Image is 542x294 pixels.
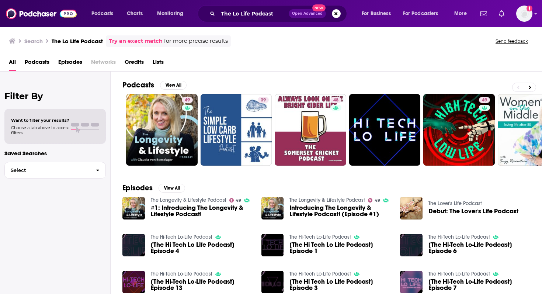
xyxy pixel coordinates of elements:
[289,279,391,291] a: [The Hi Tech Lo Life Podcast] Episode 3
[403,8,438,19] span: For Podcasters
[454,8,467,19] span: More
[362,8,391,19] span: For Business
[122,8,147,20] a: Charts
[479,97,490,103] a: 49
[9,56,16,71] a: All
[151,205,253,217] a: #1: Introducing The Longevity & Lifestyle Podcast!
[182,97,193,103] a: 49
[258,97,269,103] a: 39
[261,197,284,219] img: Introducing The Longevity & Lifestyle Podcast! (Episode #1)
[261,97,266,104] span: 39
[151,271,212,277] a: The Hi-Tech Lo-Life Podcast
[428,279,530,291] a: [The Hi-Tech Lo-Life Podcast] Episode 7
[109,37,163,45] a: Try an exact match
[516,6,532,22] img: User Profile
[527,6,532,11] svg: Add a profile image
[516,6,532,22] span: Logged in as megcassidy
[428,271,490,277] a: The Hi-Tech Lo-Life Podcast
[428,234,490,240] a: The Hi-Tech Lo-Life Podcast
[164,37,228,45] span: for more precise results
[275,94,346,166] a: 48
[201,94,272,166] a: 39
[151,242,253,254] a: [The Hi Tech Lo Life Podcast] Episode 4
[151,279,253,291] a: [The Hi-Tech Lo-Life Podcast] Episode 13
[482,97,487,104] span: 49
[289,234,351,240] a: The Hi-Tech Lo-Life Podcast
[423,94,495,166] a: 49
[236,199,241,202] span: 49
[4,150,106,157] p: Saved Searches
[289,242,391,254] a: [The Hi Tech Lo Life Podcast] Episode 1
[368,198,380,203] a: 49
[261,271,284,293] img: [The Hi Tech Lo Life Podcast] Episode 3
[24,38,43,45] h3: Search
[122,80,187,90] a: PodcastsView All
[151,234,212,240] a: The Hi-Tech Lo-Life Podcast
[496,7,507,20] a: Show notifications dropdown
[400,271,423,293] img: [The Hi-Tech Lo-Life Podcast] Episode 7
[153,56,164,71] a: Lists
[91,8,113,19] span: Podcasts
[428,242,530,254] a: [The Hi-Tech Lo-Life Podcast] Episode 6
[261,234,284,256] img: [The Hi Tech Lo Life Podcast] Episode 1
[5,168,90,173] span: Select
[4,91,106,101] h2: Filter By
[122,80,154,90] h2: Podcasts
[151,197,226,203] a: The Longevity & Lifestyle Podcast
[312,4,326,11] span: New
[122,183,185,193] a: EpisodesView All
[6,7,77,21] img: Podchaser - Follow, Share and Rate Podcasts
[4,162,106,179] button: Select
[122,234,145,256] img: [The Hi Tech Lo Life Podcast] Episode 4
[122,197,145,219] img: #1: Introducing The Longevity & Lifestyle Podcast!
[126,94,198,166] a: 49
[428,200,482,207] a: The Lover's Life Podcast
[25,56,49,71] a: Podcasts
[289,205,391,217] a: Introducing The Longevity & Lifestyle Podcast! (Episode #1)
[185,97,190,104] span: 49
[160,81,187,90] button: View All
[292,12,323,15] span: Open Advanced
[333,97,338,104] span: 48
[428,208,518,214] span: Debut: The Lover's Life Podcast
[11,118,69,123] span: Want to filter your results?
[477,7,490,20] a: Show notifications dropdown
[493,38,530,44] button: Send feedback
[449,8,476,20] button: open menu
[289,197,365,203] a: The Longevity & Lifestyle Podcast
[125,56,144,71] a: Credits
[516,6,532,22] button: Show profile menu
[122,271,145,293] img: [The Hi-Tech Lo-Life Podcast] Episode 13
[289,271,351,277] a: The Hi-Tech Lo-Life Podcast
[52,38,103,45] h3: The Lo Life Podcast
[400,197,423,219] a: Debut: The Lover's Life Podcast
[375,199,380,202] span: 49
[58,56,82,71] a: Episodes
[159,184,185,193] button: View All
[122,183,153,193] h2: Episodes
[157,8,183,19] span: Monitoring
[127,8,143,19] span: Charts
[357,8,400,20] button: open menu
[289,9,326,18] button: Open AdvancedNew
[218,8,289,20] input: Search podcasts, credits, & more...
[400,234,423,256] img: [The Hi-Tech Lo-Life Podcast] Episode 6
